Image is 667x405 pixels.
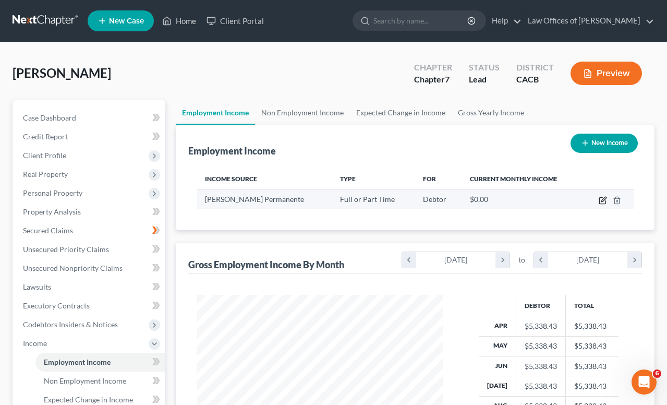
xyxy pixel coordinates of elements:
div: Gross Employment Income By Month [188,258,344,271]
span: Client Profile [23,151,66,160]
span: Unsecured Priority Claims [23,245,109,254]
a: Executory Contracts [15,296,165,315]
button: Preview [571,62,642,85]
span: For [423,175,436,183]
th: [DATE] [479,376,516,396]
td: $5,338.43 [565,376,619,396]
a: Law Offices of [PERSON_NAME] [523,11,654,30]
th: Total [565,295,619,316]
a: Credit Report [15,127,165,146]
div: Chapter [414,62,452,74]
span: to [518,255,525,265]
span: $0.00 [470,195,488,204]
a: Gross Yearly Income [452,100,530,125]
span: New Case [109,17,144,25]
a: Non Employment Income [255,100,350,125]
span: Non Employment Income [44,376,126,385]
span: Unsecured Nonpriority Claims [23,264,123,272]
i: chevron_right [495,252,510,268]
span: Codebtors Insiders & Notices [23,320,118,329]
div: [DATE] [548,252,628,268]
span: Debtor [423,195,446,204]
span: 7 [445,74,450,84]
a: Home [157,11,201,30]
a: Property Analysis [15,202,165,221]
iframe: Intercom live chat [632,370,657,395]
div: $5,338.43 [525,321,557,331]
span: 6 [653,370,661,378]
div: $5,338.43 [525,361,557,372]
div: Employment Income [188,145,276,157]
span: Type [340,175,356,183]
span: Executory Contracts [23,301,90,310]
div: Chapter [414,74,452,86]
span: Lawsuits [23,282,51,291]
a: Employment Income [176,100,255,125]
input: Search by name... [373,11,469,30]
a: Unsecured Nonpriority Claims [15,259,165,278]
span: Income [23,339,47,348]
span: Property Analysis [23,207,81,216]
span: Employment Income [44,358,111,366]
a: Secured Claims [15,221,165,240]
span: Credit Report [23,132,68,141]
div: [DATE] [416,252,496,268]
div: Status [469,62,500,74]
span: [PERSON_NAME] Permanente [205,195,304,204]
i: chevron_left [402,252,416,268]
span: Full or Part Time [340,195,395,204]
span: Real Property [23,170,68,178]
a: Employment Income [35,353,165,372]
a: Client Portal [201,11,269,30]
th: Jun [479,356,516,376]
th: Debtor [516,295,565,316]
td: $5,338.43 [565,316,619,336]
div: District [516,62,554,74]
a: Expected Change in Income [350,100,452,125]
span: Current Monthly Income [470,175,557,183]
a: Case Dashboard [15,109,165,127]
div: $5,338.43 [525,381,557,391]
span: Secured Claims [23,226,73,235]
a: Non Employment Income [35,372,165,390]
div: CACB [516,74,554,86]
td: $5,338.43 [565,356,619,376]
a: Help [487,11,522,30]
a: Lawsuits [15,278,165,296]
div: Lead [469,74,500,86]
button: New Income [571,134,638,153]
th: May [479,336,516,356]
span: Expected Change in Income [44,395,133,404]
span: Income Source [205,175,257,183]
span: Case Dashboard [23,113,76,122]
a: Unsecured Priority Claims [15,240,165,259]
span: Personal Property [23,188,82,197]
i: chevron_left [534,252,548,268]
th: Apr [479,316,516,336]
span: [PERSON_NAME] [13,65,111,80]
div: $5,338.43 [525,341,557,351]
i: chevron_right [627,252,641,268]
td: $5,338.43 [565,336,619,356]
